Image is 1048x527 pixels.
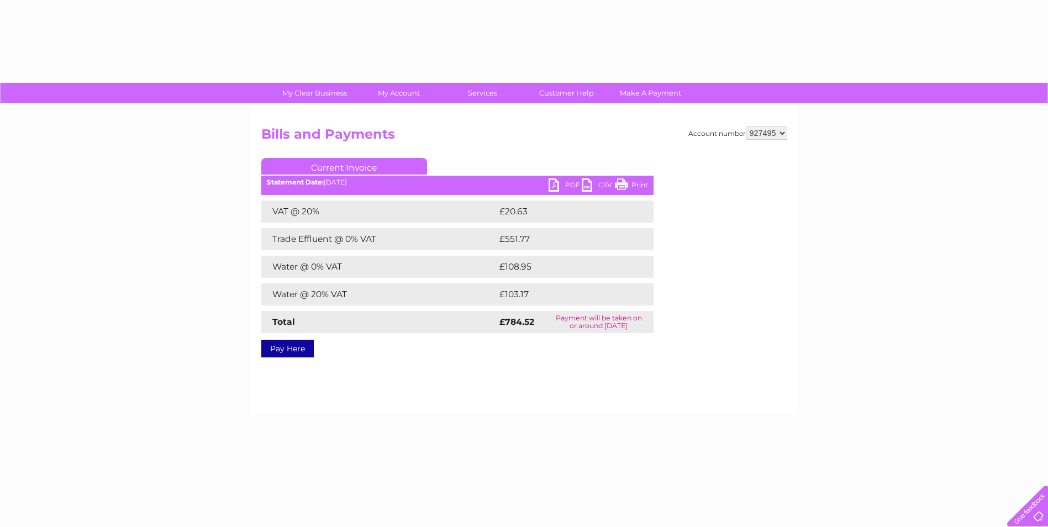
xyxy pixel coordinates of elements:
td: £103.17 [497,283,632,305]
div: Account number [688,127,787,140]
a: CSV [582,178,615,194]
td: £20.63 [497,201,631,223]
strong: £784.52 [499,317,534,327]
a: Pay Here [261,340,314,357]
td: Payment will be taken on or around [DATE] [544,311,653,333]
a: Current Invoice [261,158,427,175]
a: PDF [549,178,582,194]
a: Services [437,83,528,103]
td: Trade Effluent @ 0% VAT [261,228,497,250]
td: Water @ 20% VAT [261,283,497,305]
b: Statement Date: [267,178,324,186]
a: My Clear Business [269,83,360,103]
td: £108.95 [497,256,634,278]
a: Customer Help [521,83,612,103]
td: £551.77 [497,228,633,250]
h2: Bills and Payments [261,127,787,147]
td: VAT @ 20% [261,201,497,223]
div: [DATE] [261,178,654,186]
a: Print [615,178,648,194]
td: Water @ 0% VAT [261,256,497,278]
a: My Account [353,83,444,103]
strong: Total [272,317,295,327]
a: Make A Payment [605,83,696,103]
